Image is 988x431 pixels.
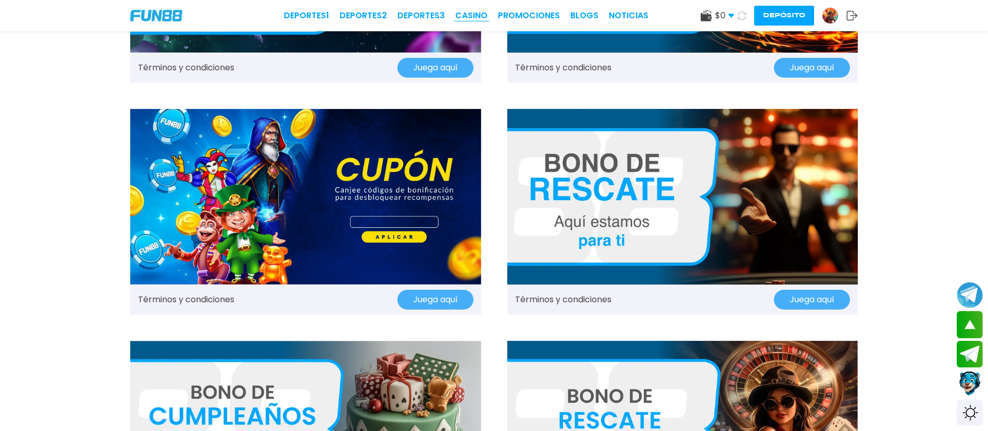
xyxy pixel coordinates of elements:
[715,9,734,22] span: $ 0
[340,9,387,22] a: Deportes2
[397,58,473,78] button: Juega aquí
[498,9,560,22] a: Promociones
[284,9,329,22] a: Deportes1
[397,290,473,310] button: Juega aquí
[130,109,481,285] img: Promo Banner
[822,7,846,24] a: Avatar
[570,9,598,22] a: BLOGS
[609,9,648,22] a: NOTICIAS
[754,6,814,26] button: Depósito
[822,8,838,23] img: Avatar
[774,290,850,310] button: Juega aquí
[957,400,983,426] div: Switch theme
[138,61,234,74] a: Términos y condiciones
[397,9,445,22] a: Deportes3
[957,311,983,338] button: scroll up
[138,293,234,306] a: Términos y condiciones
[515,293,611,306] a: Términos y condiciones
[515,61,611,74] a: Términos y condiciones
[774,58,850,78] button: Juega aquí
[957,341,983,368] button: Join telegram
[957,281,983,309] button: Join telegram channel
[130,10,182,21] img: Company Logo
[957,370,983,397] button: Contact customer service
[455,9,487,22] a: CASINO
[507,109,858,285] img: Promo Banner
